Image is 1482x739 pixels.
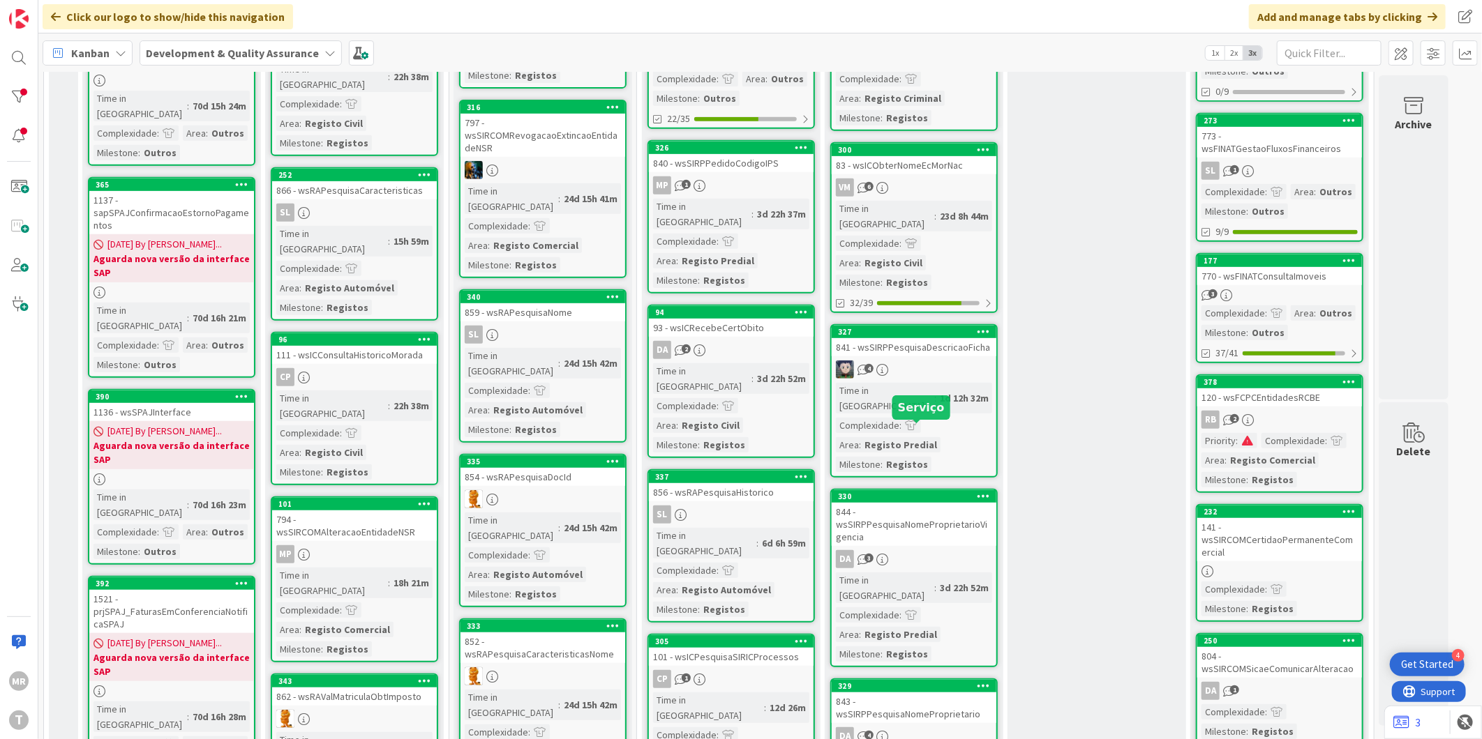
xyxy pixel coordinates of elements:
[1197,162,1362,180] div: SL
[751,371,754,386] span: :
[511,422,560,437] div: Registos
[272,204,437,222] div: SL
[934,390,936,406] span: :
[653,199,751,229] div: Time in [GEOGRAPHIC_DATA]
[1208,289,1218,298] span: 3
[189,310,250,326] div: 70d 16h 21m
[936,208,992,224] div: 23d 8h 44m
[1246,325,1248,340] span: :
[1202,184,1265,199] div: Complexidade
[648,140,815,294] a: 326840 - wsSIRPPedidoCodigoIPSMPTime in [GEOGRAPHIC_DATA]:3d 22h 37mComplexidade:Area:Registo Pre...
[276,300,321,315] div: Milestone
[649,483,814,501] div: 856 - wsRAPesquisaHistorico
[140,357,180,372] div: Outros
[388,69,390,84] span: :
[1325,433,1327,448] span: :
[1316,305,1356,321] div: Outros
[187,310,189,326] span: :
[511,68,560,83] div: Registos
[461,303,625,321] div: 859 - wsRAPesquisaNome
[465,257,509,273] div: Milestone
[1314,184,1316,199] span: :
[301,280,398,296] div: Registo Automóvel
[850,296,873,310] span: 32/39
[653,71,717,86] div: Complexidade
[276,445,299,460] div: Area
[301,445,366,460] div: Registo Civil
[509,422,511,437] span: :
[206,337,208,353] span: :
[321,135,323,151] span: :
[1202,204,1246,219] div: Milestone
[1202,433,1236,448] div: Priority
[700,437,749,452] div: Registos
[528,218,530,234] span: :
[832,490,996,546] div: 330844 - wsSIRPPesquisaNomeProprietarioVigencia
[272,498,437,510] div: 101
[93,91,187,121] div: Time in [GEOGRAPHIC_DATA]
[832,490,996,503] div: 330
[899,236,901,251] span: :
[717,398,719,413] span: :
[1197,505,1362,561] div: 232141 - wsSIRCOMCertidaoPermanenteComercial
[881,457,883,472] span: :
[189,497,250,512] div: 70d 16h 23m
[649,306,814,337] div: 9493 - wsICRecebeCertObito
[340,425,342,441] span: :
[653,363,751,394] div: Time in [GEOGRAPHIC_DATA]
[511,257,560,273] div: Registos
[299,280,301,296] span: :
[528,383,530,398] span: :
[388,398,390,413] span: :
[509,257,511,273] span: :
[465,348,558,379] div: Time in [GEOGRAPHIC_DATA]
[768,71,807,86] div: Outros
[649,154,814,172] div: 840 - wsSIRPPedidoCodigoIPS
[883,275,931,290] div: Registos
[183,125,206,141] div: Area
[465,183,558,214] div: Time in [GEOGRAPHIC_DATA]
[1197,388,1362,406] div: 120 - wsFCPCEntidadesRCBE
[678,253,758,268] div: Registo Predial
[832,326,996,338] div: 327
[1197,114,1362,127] div: 273
[208,337,248,353] div: Outros
[830,324,998,478] a: 327841 - wsSIRPPesquisaDescricaoFichaLSTime in [GEOGRAPHIC_DATA]:1d 12h 32mComplexidade:Area:Regi...
[751,206,754,222] span: :
[461,455,625,486] div: 335854 - wsRAPesquisaDocId
[832,338,996,356] div: 841 - wsSIRPPesquisaDescricaoFicha
[301,116,366,131] div: Registo Civil
[461,291,625,321] div: 340859 - wsRAPesquisaNome
[107,424,222,439] span: [DATE] By [PERSON_NAME]...
[299,445,301,460] span: :
[1202,472,1246,487] div: Milestone
[276,226,388,257] div: Time in [GEOGRAPHIC_DATA]
[299,116,301,131] span: :
[1197,267,1362,285] div: 770 - wsFINATConsultaImoveis
[278,499,437,509] div: 101
[1215,224,1229,239] span: 9/9
[146,46,319,60] b: Development & Quality Assurance
[861,437,941,452] div: Registo Predial
[836,91,859,106] div: Area
[321,464,323,480] span: :
[272,498,437,541] div: 101794 - wsSIRCOMAlteracaoEntidadeNSR
[9,9,29,29] img: Visit kanbanzone.com
[488,402,490,418] span: :
[899,71,901,86] span: :
[276,135,321,151] div: Milestone
[89,178,254,191] div: 365
[390,398,433,413] div: 22h 38m
[1197,376,1362,388] div: 378
[89,191,254,234] div: 1137 - sapSPAJConfirmacaoEstornoPagamentos
[1196,113,1363,242] a: 273773 - wsFINATGestaoFluxosFinanceirosSLComplexidade:Area:OutrosMilestone:Outros9/9
[653,91,698,106] div: Milestone
[93,337,157,353] div: Complexidade
[1204,116,1362,125] div: 273
[836,383,934,413] div: Time in [GEOGRAPHIC_DATA]
[649,341,814,359] div: DA
[276,96,340,112] div: Complexidade
[560,356,621,371] div: 24d 15h 42m
[1316,184,1356,199] div: Outros
[700,91,740,106] div: Outros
